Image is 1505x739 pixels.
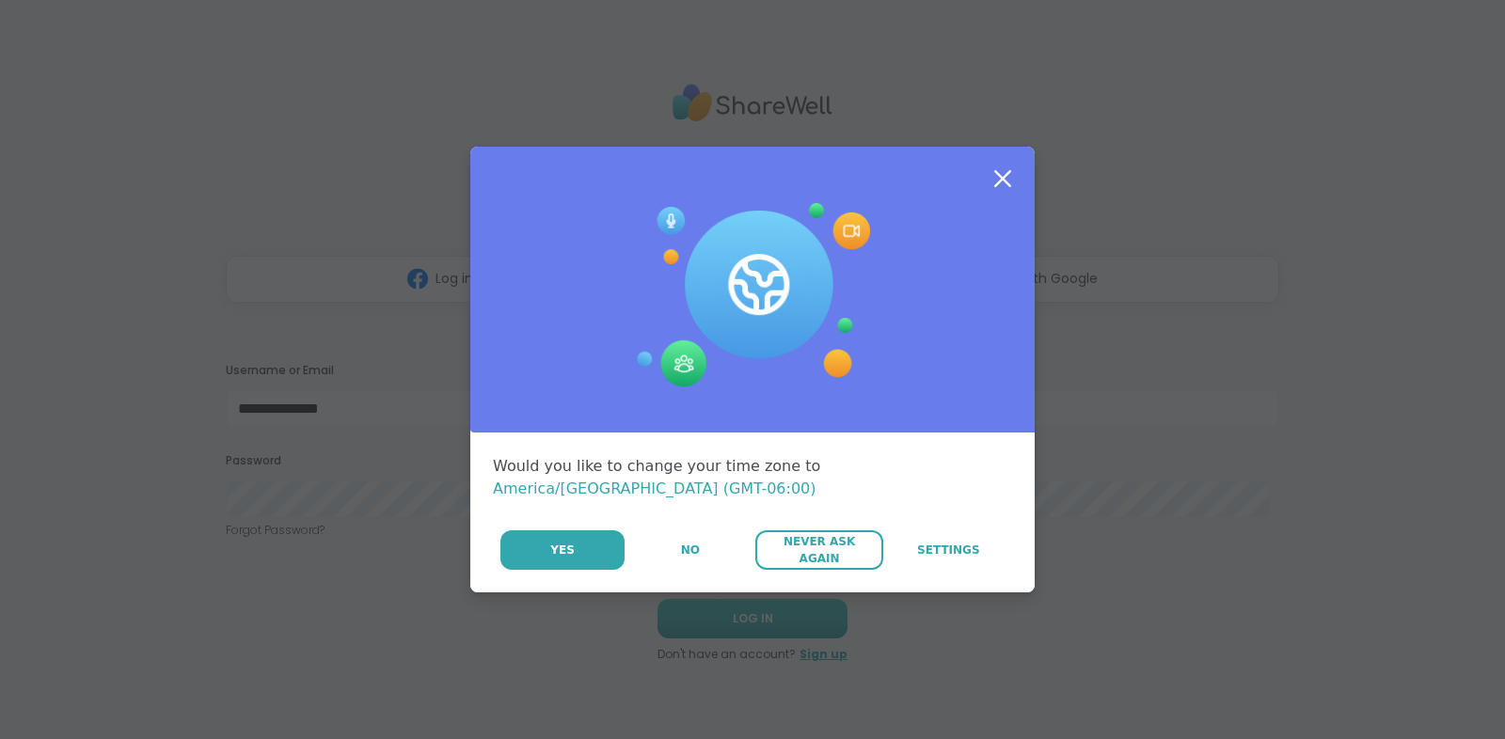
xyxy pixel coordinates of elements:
[493,480,816,497] span: America/[GEOGRAPHIC_DATA] (GMT-06:00)
[493,455,1012,500] div: Would you like to change your time zone to
[550,542,575,558] span: Yes
[626,530,753,570] button: No
[500,530,625,570] button: Yes
[755,530,882,570] button: Never Ask Again
[635,203,870,387] img: Session Experience
[681,542,700,558] span: No
[917,542,980,558] span: Settings
[765,533,873,567] span: Never Ask Again
[885,530,1012,570] a: Settings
